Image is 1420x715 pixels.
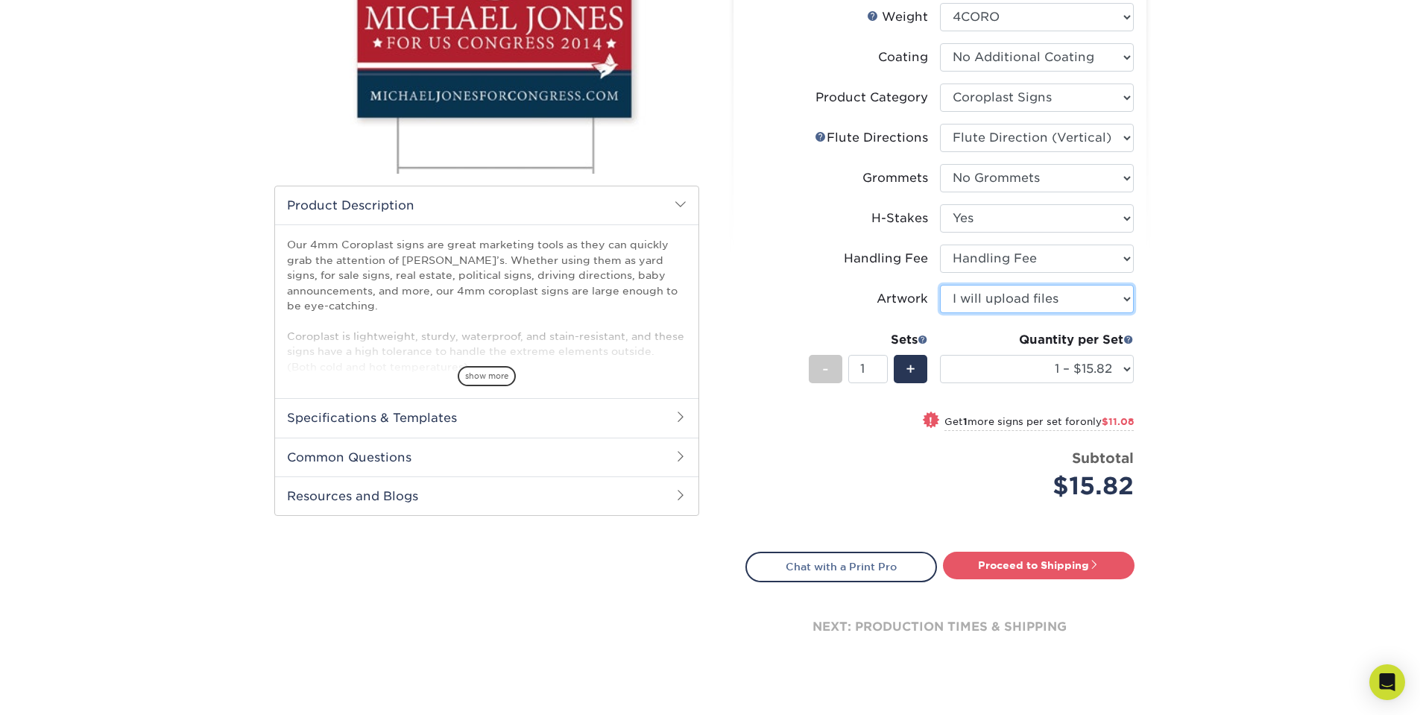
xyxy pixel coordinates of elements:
[275,398,698,437] h2: Specifications & Templates
[867,8,928,26] div: Weight
[944,416,1134,431] small: Get more signs per set for
[815,129,928,147] div: Flute Directions
[871,210,928,227] div: H-Stakes
[929,413,933,429] span: !
[1369,664,1405,700] div: Open Intercom Messenger
[940,331,1134,349] div: Quantity per Set
[1080,416,1134,427] span: only
[1072,450,1134,466] strong: Subtotal
[943,552,1135,579] a: Proceed to Shipping
[877,290,928,308] div: Artwork
[275,438,698,476] h2: Common Questions
[809,331,928,349] div: Sets
[287,237,687,617] p: Our 4mm Coroplast signs are great marketing tools as they can quickly grab the attention of [PERS...
[878,48,928,66] div: Coating
[745,582,1135,672] div: next: production times & shipping
[963,416,968,427] strong: 1
[951,468,1134,504] div: $15.82
[862,169,928,187] div: Grommets
[458,366,516,386] span: show more
[906,358,915,380] span: +
[275,476,698,515] h2: Resources and Blogs
[844,250,928,268] div: Handling Fee
[745,552,937,582] a: Chat with a Print Pro
[1102,416,1134,427] span: $11.08
[822,358,829,380] span: -
[815,89,928,107] div: Product Category
[275,186,698,224] h2: Product Description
